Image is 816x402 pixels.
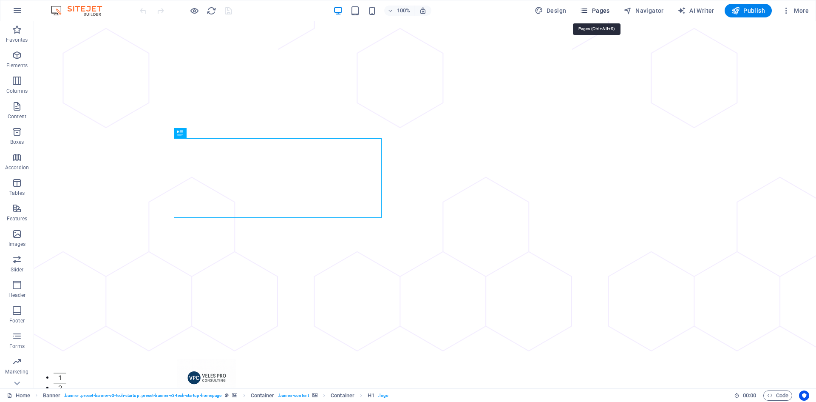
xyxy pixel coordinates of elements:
[368,391,374,401] span: Click to select. Double-click to edit
[6,37,28,43] p: Favorites
[767,391,788,401] span: Code
[384,6,414,16] button: 100%
[7,391,30,401] a: Click to cancel selection. Double-click to open Pages
[397,6,411,16] h6: 100%
[419,7,427,14] i: On resize automatically adjust zoom level to fit chosen device.
[531,4,570,17] button: Design
[20,362,32,363] button: 2
[207,6,216,16] i: Reload page
[232,393,237,398] i: This element contains a background
[8,241,26,248] p: Images
[10,139,24,145] p: Boxes
[749,392,750,399] span: :
[225,393,229,398] i: This element is a customizable preset
[5,368,28,375] p: Marketing
[11,266,24,273] p: Slider
[9,317,25,324] p: Footer
[331,391,354,401] span: Click to select. Double-click to edit
[378,391,388,401] span: . logo
[799,391,809,401] button: Usercentrics
[64,391,221,401] span: . banner .preset-banner-v3-tech-startup .preset-banner-v3-tech-startup-homepage
[620,4,667,17] button: Navigator
[189,6,199,16] button: Click here to leave preview mode and continue editing
[5,164,29,171] p: Accordion
[206,6,216,16] button: reload
[8,113,26,120] p: Content
[782,6,809,15] span: More
[9,190,25,197] p: Tables
[43,391,61,401] span: Click to select. Double-click to edit
[278,391,309,401] span: . banner-content
[7,215,27,222] p: Features
[9,343,25,350] p: Forms
[49,6,113,16] img: Editor Logo
[312,393,317,398] i: This element contains a background
[6,88,28,94] p: Columns
[8,292,25,299] p: Header
[734,391,756,401] h6: Session time
[763,391,792,401] button: Code
[779,4,812,17] button: More
[677,6,714,15] span: AI Writer
[731,6,765,15] span: Publish
[535,6,567,15] span: Design
[623,6,664,15] span: Navigator
[576,4,613,17] button: Pages
[43,391,388,401] nav: breadcrumb
[674,4,718,17] button: AI Writer
[251,391,275,401] span: Click to select. Double-click to edit
[20,351,32,353] button: 1
[743,391,756,401] span: 00 00
[725,4,772,17] button: Publish
[6,62,28,69] p: Elements
[580,6,609,15] span: Pages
